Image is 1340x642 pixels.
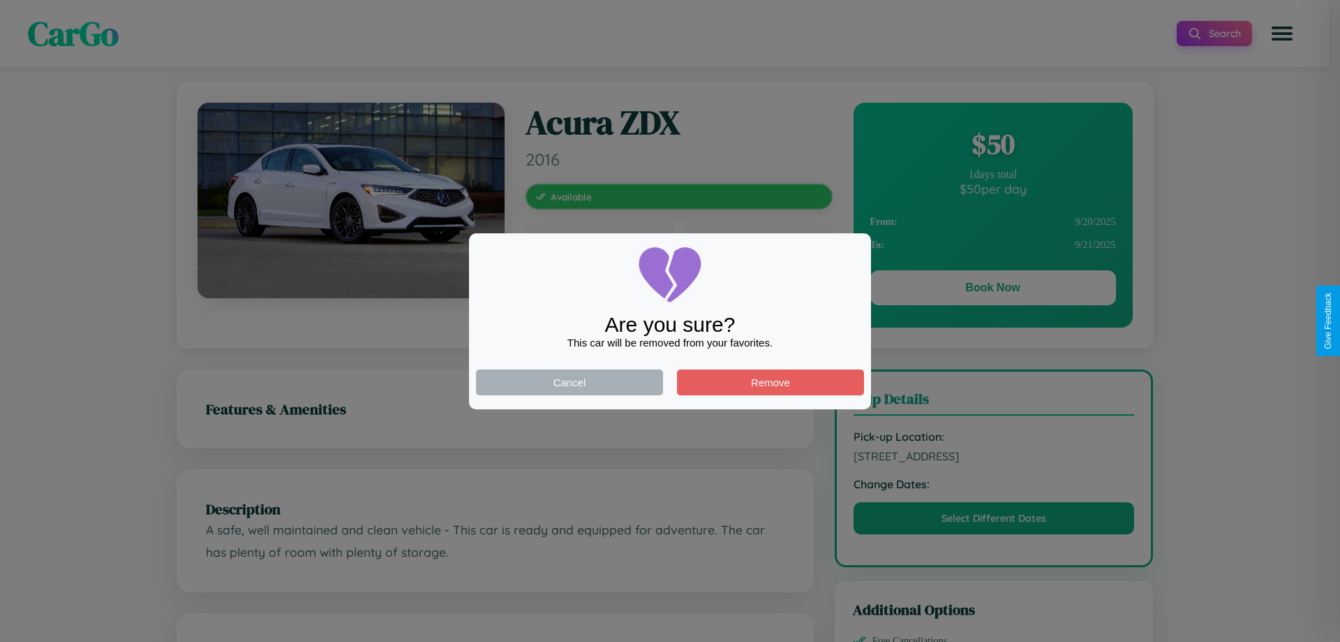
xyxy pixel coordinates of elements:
[476,313,864,337] div: Are you sure?
[635,240,705,310] img: broken-heart
[677,370,864,395] button: Remove
[476,370,663,395] button: Cancel
[1323,293,1333,349] div: Give Feedback
[476,337,864,349] div: This car will be removed from your favorites.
